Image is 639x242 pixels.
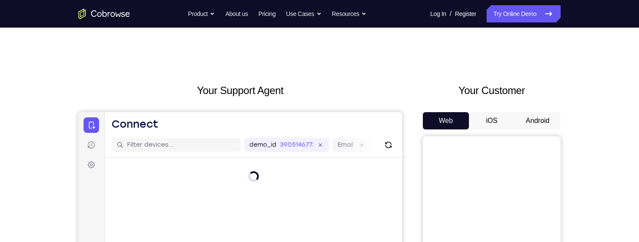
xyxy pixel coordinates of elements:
a: Connect [5,5,21,21]
label: Email [259,28,275,37]
button: Android [515,112,561,129]
h2: Your Support Agent [78,83,402,98]
input: Filter devices... [49,28,157,37]
button: iOS [469,112,515,129]
a: About us [225,5,248,22]
a: Register [455,5,476,22]
a: Go to the home page [78,9,130,19]
a: Sessions [5,25,21,41]
button: Web [423,112,469,129]
h1: Connect [33,5,80,19]
span: / [450,9,451,19]
a: Try Online Demo [487,5,561,22]
a: Log In [430,5,446,22]
button: Use Cases [286,5,321,22]
label: demo_id [171,28,198,37]
button: Resources [332,5,367,22]
h2: Your Customer [423,83,561,98]
button: Refresh [303,26,317,40]
a: Settings [5,45,21,60]
a: Pricing [258,5,276,22]
button: Product [188,5,215,22]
